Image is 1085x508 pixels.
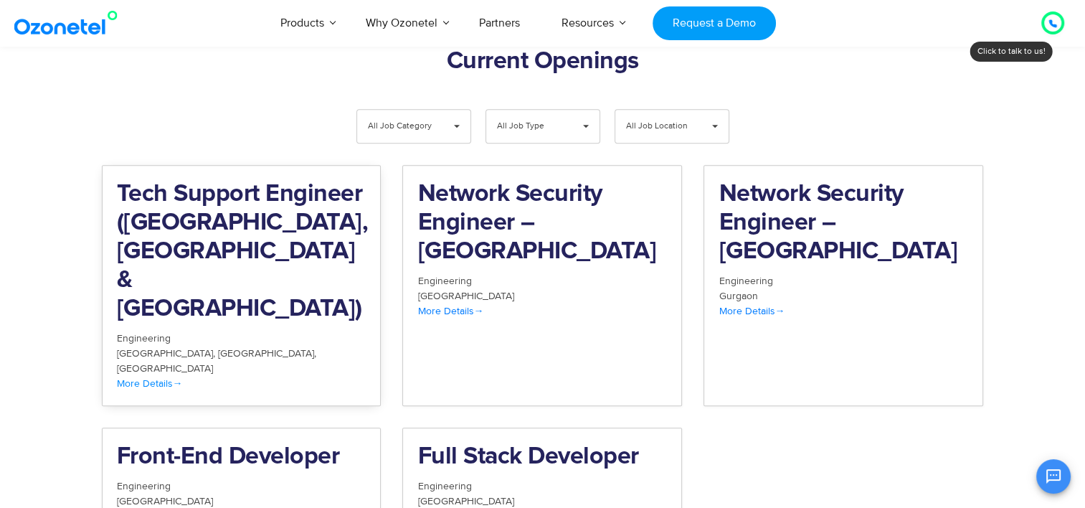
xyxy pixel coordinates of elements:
span: Gurgaon [719,290,757,302]
a: Network Security Engineer – [GEOGRAPHIC_DATA] Engineering Gurgaon More Details [703,165,983,406]
span: [GEOGRAPHIC_DATA] [117,347,218,359]
h2: Tech Support Engineer ([GEOGRAPHIC_DATA], [GEOGRAPHIC_DATA] & [GEOGRAPHIC_DATA]) [117,180,366,324]
span: [GEOGRAPHIC_DATA] [117,495,213,507]
span: All Job Type [497,110,565,143]
span: ▾ [443,110,470,143]
a: Network Security Engineer – [GEOGRAPHIC_DATA] Engineering [GEOGRAPHIC_DATA] More Details [402,165,682,406]
h2: Network Security Engineer – [GEOGRAPHIC_DATA] [719,180,968,266]
span: More Details [117,377,183,390]
span: [GEOGRAPHIC_DATA] [417,290,513,302]
span: Engineering [417,480,471,492]
span: All Job Location [626,110,694,143]
span: All Job Category [368,110,436,143]
span: ▾ [572,110,600,143]
span: Engineering [719,275,772,287]
span: [GEOGRAPHIC_DATA] [218,347,316,359]
span: More Details [417,305,483,317]
span: Engineering [117,332,171,344]
a: Request a Demo [653,6,775,40]
a: Tech Support Engineer ([GEOGRAPHIC_DATA], [GEOGRAPHIC_DATA] & [GEOGRAPHIC_DATA]) Engineering [GEO... [102,165,382,406]
span: ▾ [701,110,729,143]
h2: Front-End Developer [117,443,366,471]
h2: Full Stack Developer [417,443,667,471]
h2: Current Openings [102,47,984,76]
span: [GEOGRAPHIC_DATA] [117,362,213,375]
h2: Network Security Engineer – [GEOGRAPHIC_DATA] [417,180,667,266]
span: Engineering [417,275,471,287]
span: More Details [719,305,785,317]
span: [GEOGRAPHIC_DATA] [417,495,513,507]
button: Open chat [1036,459,1071,494]
span: Engineering [117,480,171,492]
